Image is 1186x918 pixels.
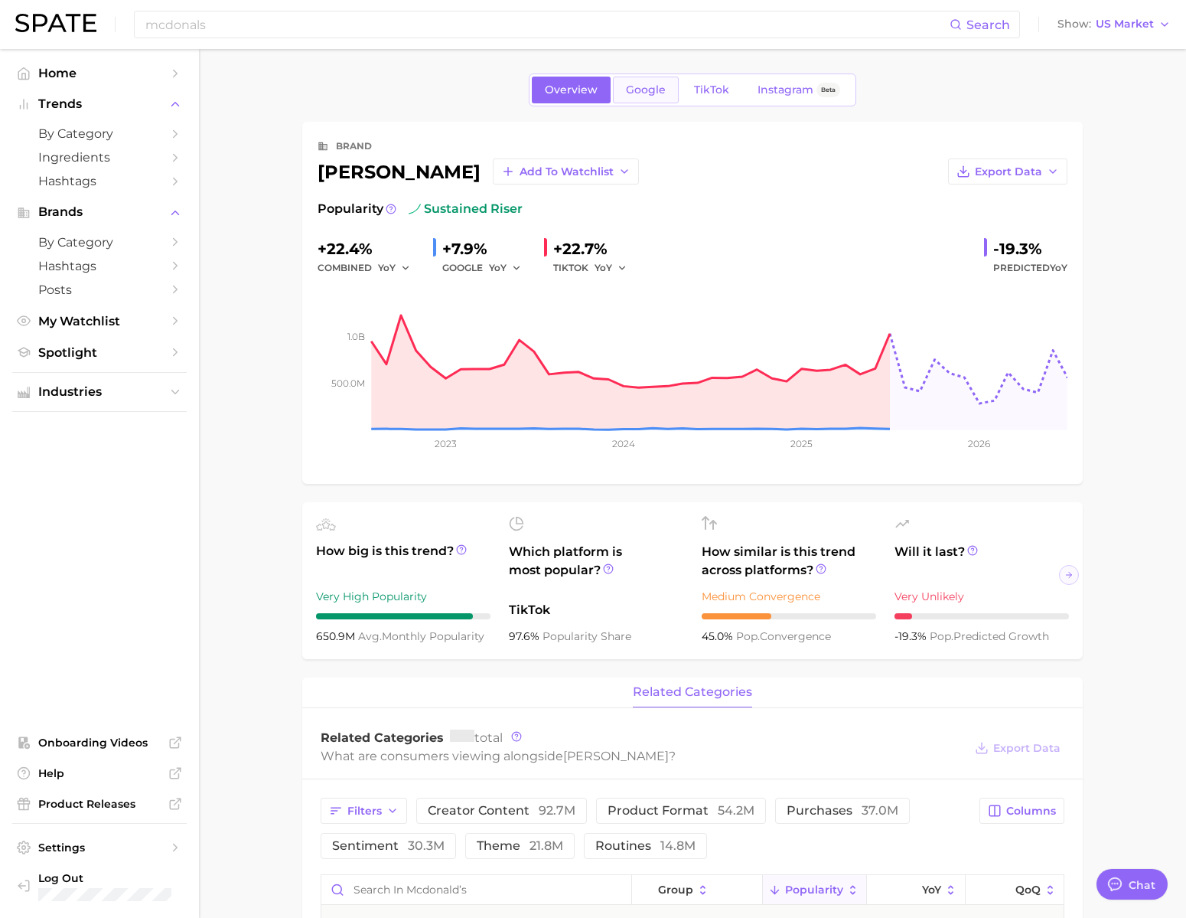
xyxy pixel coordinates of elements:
span: Product Releases [38,797,161,811]
span: Instagram [758,83,813,96]
span: 97.6% [509,629,542,643]
button: YoY [595,259,627,277]
span: 21.8m [529,838,563,853]
span: Posts [38,283,161,297]
img: SPATE [15,14,96,32]
tspan: 2024 [612,438,635,449]
button: group [632,875,762,905]
span: popularity share [542,629,631,643]
tspan: 2025 [790,438,813,449]
div: [PERSON_NAME] [318,158,639,185]
span: YoY [595,261,612,274]
span: 37.0m [862,803,898,818]
a: Overview [532,77,611,103]
span: Google [626,83,666,96]
span: Popularity [318,200,383,218]
a: Help [12,762,187,785]
span: Popularity [785,884,843,896]
div: +7.9% [442,237,532,261]
span: sentiment [332,840,445,852]
button: Export Data [948,158,1067,185]
div: 9 / 10 [316,613,490,619]
a: TikTok [681,77,742,103]
span: monthly popularity [358,629,484,643]
a: by Category [12,230,187,254]
div: +22.4% [318,237,421,261]
div: Medium Convergence [702,587,876,606]
button: ShowUS Market [1054,15,1175,34]
span: Will it last? [894,543,1069,580]
span: 92.7m [539,803,575,818]
span: 14.8m [660,838,696,853]
span: Industries [38,385,161,399]
span: Filters [347,805,382,818]
span: Ingredients [38,150,161,165]
span: convergence [736,629,831,643]
abbr: average [358,629,382,643]
span: Home [38,66,161,80]
div: Very High Popularity [316,587,490,606]
span: Trends [38,97,161,111]
button: Scroll Right [1059,565,1079,585]
a: by Category [12,122,187,145]
button: Columns [979,798,1064,824]
span: YoY [378,261,396,274]
button: Add to Watchlist [493,158,639,185]
a: Hashtags [12,254,187,278]
a: Ingredients [12,145,187,169]
span: Columns [1006,805,1056,818]
button: YoY [867,875,966,905]
span: Help [38,766,161,780]
button: YoY [489,259,522,277]
a: Posts [12,278,187,302]
span: theme [477,840,563,852]
div: Very Unlikely [894,587,1069,606]
span: Related Categories [321,730,444,745]
span: Hashtags [38,259,161,273]
span: [PERSON_NAME] [563,749,669,763]
tspan: 2023 [435,438,457,449]
abbr: popularity index [930,629,953,643]
a: Home [12,61,187,85]
a: Product Releases [12,792,187,815]
span: Hashtags [38,174,161,188]
div: 4 / 10 [702,613,876,619]
span: How similar is this trend across platforms? [702,543,876,580]
img: sustained riser [409,203,421,215]
div: TIKTOK [553,259,637,277]
span: Spotlight [38,345,161,360]
a: Settings [12,836,187,859]
button: Filters [321,798,407,824]
button: QoQ [966,875,1064,905]
span: Predicted [993,259,1067,277]
button: YoY [378,259,411,277]
span: Search [966,18,1010,32]
span: Onboarding Videos [38,736,161,750]
span: predicted growth [930,629,1049,643]
div: GOOGLE [442,259,532,277]
span: YoY [489,261,507,274]
span: 45.0% [702,629,736,643]
span: How big is this trend? [316,542,490,580]
a: Onboarding Videos [12,731,187,754]
a: Log out. Currently logged in with e-mail doyeon@spate.nyc. [12,867,187,906]
div: brand [336,137,372,155]
span: total [450,730,503,745]
div: 1 / 10 [894,613,1069,619]
span: Log Out [38,871,174,885]
input: Search in mcdonald’s [321,875,631,904]
a: Spotlight [12,341,187,364]
span: QoQ [1015,884,1041,896]
span: by Category [38,235,161,250]
span: Settings [38,841,161,854]
span: YoY [922,884,941,896]
button: Trends [12,93,187,116]
span: Which platform is most popular? [509,543,683,593]
div: combined [318,259,421,277]
button: Export Data [971,737,1064,759]
span: Overview [545,83,598,96]
span: Brands [38,205,161,219]
button: Popularity [763,875,867,905]
div: -19.3% [993,237,1067,261]
span: Add to Watchlist [520,165,614,178]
